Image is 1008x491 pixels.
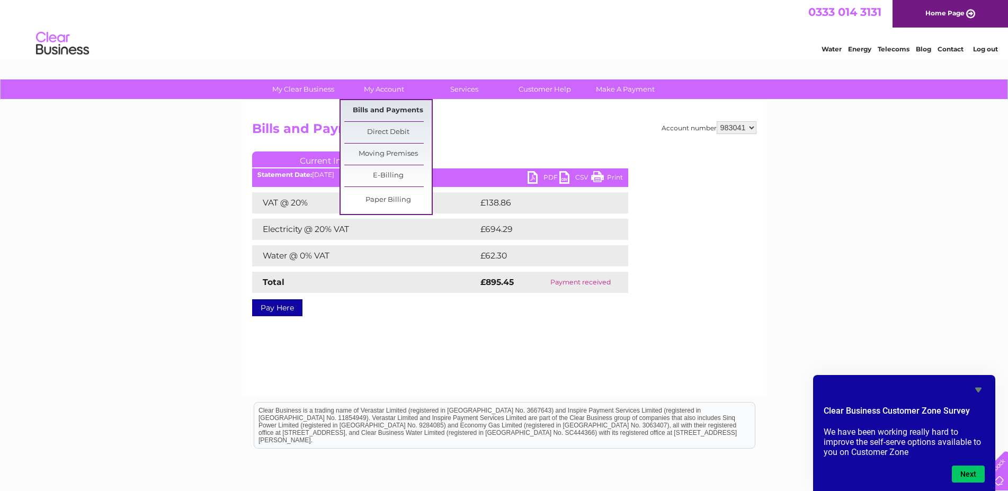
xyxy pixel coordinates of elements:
a: Services [421,79,508,99]
strong: Total [263,277,284,287]
td: £138.86 [478,192,609,213]
td: £694.29 [478,219,610,240]
a: Energy [848,45,871,53]
a: Print [591,171,623,186]
a: 0333 014 3131 [808,5,881,19]
b: Statement Date: [257,171,312,178]
td: £62.30 [478,245,606,266]
a: Customer Help [501,79,588,99]
a: Log out [973,45,998,53]
h2: Clear Business Customer Zone Survey [824,405,985,423]
strong: £895.45 [480,277,514,287]
h2: Bills and Payments [252,121,756,141]
a: Telecoms [878,45,909,53]
div: Clear Business Customer Zone Survey [824,383,985,483]
td: Electricity @ 20% VAT [252,219,478,240]
div: Account number [662,121,756,134]
p: We have been working really hard to improve the self-serve options available to you on Customer Zone [824,427,985,457]
a: CSV [559,171,591,186]
a: Direct Debit [344,122,432,143]
a: Current Invoice [252,151,411,167]
td: Payment received [533,272,628,293]
td: VAT @ 20% [252,192,478,213]
a: Blog [916,45,931,53]
a: Contact [938,45,964,53]
a: Paper Billing [344,190,432,211]
a: Bills and Payments [344,100,432,121]
a: PDF [528,171,559,186]
button: Hide survey [972,383,985,396]
a: Moving Premises [344,144,432,165]
div: [DATE] [252,171,628,178]
a: Make A Payment [582,79,669,99]
a: E-Billing [344,165,432,186]
a: My Account [340,79,427,99]
img: logo.png [35,28,90,60]
a: Water [822,45,842,53]
button: Next question [952,466,985,483]
a: My Clear Business [260,79,347,99]
div: Clear Business is a trading name of Verastar Limited (registered in [GEOGRAPHIC_DATA] No. 3667643... [254,6,755,51]
td: Water @ 0% VAT [252,245,478,266]
a: Pay Here [252,299,302,316]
